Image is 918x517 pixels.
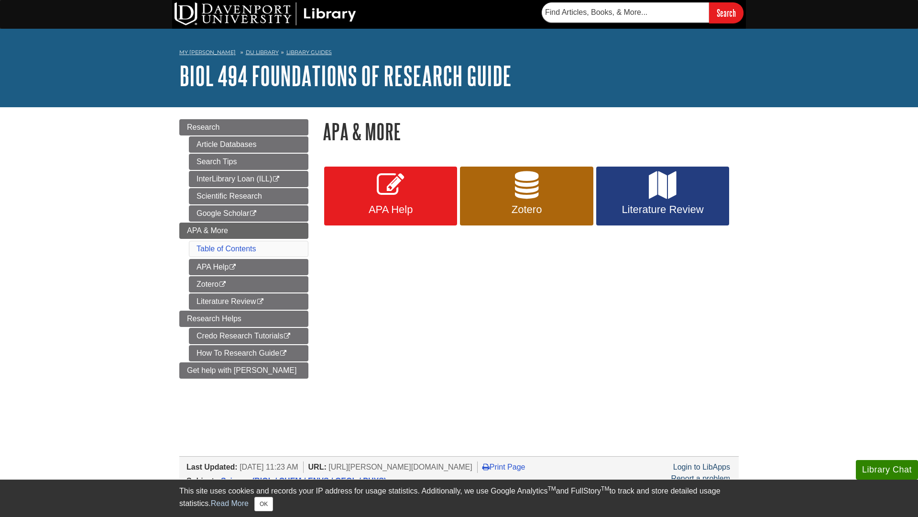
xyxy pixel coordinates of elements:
[189,205,308,222] a: Google Scholar
[189,328,308,344] a: Credo Research Tutorials
[187,315,241,323] span: Research Helps
[186,463,238,471] span: Last Updated:
[179,362,308,379] a: Get help with [PERSON_NAME]
[246,49,279,56] a: DU Library
[482,463,525,471] a: Print Page
[328,463,472,471] span: [URL][PERSON_NAME][DOMAIN_NAME]
[542,2,709,22] input: Find Articles, Books, & More...
[179,485,739,511] div: This site uses cookies and records your IP address for usage statistics. Additionally, we use Goo...
[482,463,490,471] i: Print Page
[279,350,287,357] i: This link opens in a new window
[179,48,236,56] a: My [PERSON_NAME]
[187,366,296,374] span: Get help with [PERSON_NAME]
[460,167,593,226] a: Zotero
[331,203,450,216] span: APA Help
[189,259,308,275] a: APA Help
[179,61,512,90] a: BIOL 494 Foundations of Research Guide
[189,136,308,153] a: Article Databases
[547,485,556,492] sup: TM
[189,276,308,292] a: Zotero
[856,460,918,480] button: Library Chat
[189,171,308,187] a: InterLibrary Loan (ILL)
[189,345,308,361] a: How To Research Guide
[179,119,308,379] div: Guide Page Menu
[186,477,221,485] span: Subjects:
[179,119,308,135] a: Research
[221,477,386,485] a: Science (BIOL / CHEM / ENVS / GEOL / PHYS)
[179,311,308,327] a: Research Helps
[240,463,298,471] span: [DATE] 11:23 AM
[229,264,237,270] i: This link opens in a new window
[179,223,308,239] a: APA & More
[709,2,743,23] input: Search
[601,485,609,492] sup: TM
[189,188,308,204] a: Scientific Research
[308,463,327,471] span: URL:
[175,2,356,25] img: DU Library
[211,499,249,507] a: Read More
[323,119,739,144] h1: APA & More
[324,167,457,226] a: APA Help
[603,203,722,216] span: Literature Review
[187,226,228,235] span: APA & More
[189,293,308,310] a: Literature Review
[254,497,273,511] button: Close
[256,299,264,305] i: This link opens in a new window
[197,245,256,253] a: Table of Contents
[286,49,332,56] a: Library Guides
[179,46,739,61] nav: breadcrumb
[189,154,308,170] a: Search Tips
[283,333,291,339] i: This link opens in a new window
[542,2,743,23] form: Searches DU Library's articles, books, and more
[596,167,729,226] a: Literature Review
[272,176,280,182] i: This link opens in a new window
[249,211,257,217] i: This link opens in a new window
[673,463,730,471] a: Login to LibApps
[671,474,730,483] a: Report a problem
[219,281,227,288] i: This link opens in a new window
[467,203,586,216] span: Zotero
[187,123,219,131] span: Research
